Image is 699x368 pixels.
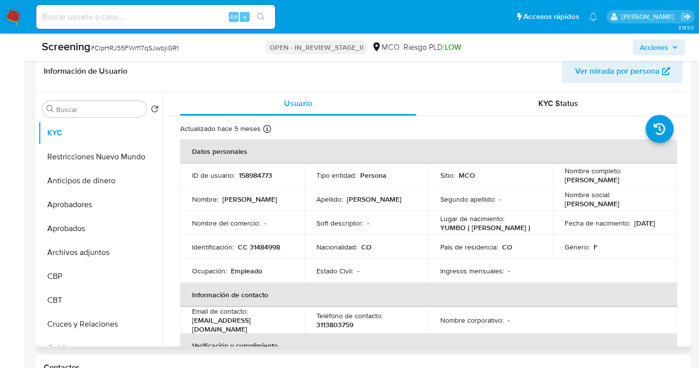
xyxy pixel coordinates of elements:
[38,193,163,217] button: Aprobadores
[565,166,621,175] p: Nombre completo :
[192,316,289,334] p: [EMAIL_ADDRESS][DOMAIN_NAME]
[633,39,685,55] button: Acciones
[440,243,498,251] p: País de residencia :
[180,124,261,133] p: Actualizado hace 5 meses
[56,105,143,114] input: Buscar
[681,11,692,22] a: Salir
[316,219,363,228] p: Soft descriptor :
[589,12,598,21] a: Notificaciones
[594,243,598,251] p: F
[192,171,235,180] p: ID de usuario :
[316,195,343,204] p: Apellido :
[360,171,387,180] p: Persona
[361,243,372,251] p: CO
[38,145,163,169] button: Restricciones Nuevo Mundo
[565,190,610,199] p: Nombre social :
[38,264,163,288] button: CBP
[180,283,677,307] th: Información de contacto
[180,334,677,358] th: Verificación y cumplimiento
[502,243,512,251] p: CO
[38,241,163,264] button: Archivos adjuntos
[539,98,579,109] span: KYC Status
[44,66,127,76] h1: Información de Usuario
[316,243,357,251] p: Nacionalidad :
[372,42,399,53] div: MCO
[316,320,353,329] p: 3113803759
[621,12,678,21] p: diana.espejo@mercadolibre.com.co
[91,43,179,53] span: # CipHRJ55FWrf17qSJwbjiGR1
[562,59,683,83] button: Ver mirada por persona
[459,171,475,180] p: MCO
[316,311,383,320] p: Teléfono de contacto :
[38,288,163,312] button: CBT
[640,39,668,55] span: Acciones
[440,214,504,223] p: Lugar de nacimiento :
[192,307,248,316] p: Email de contacto :
[192,195,218,204] p: Nombre :
[243,12,246,21] span: s
[508,266,510,275] p: -
[284,98,312,109] span: Usuario
[251,10,271,24] button: search-icon
[231,266,262,275] p: Empleado
[46,105,54,113] button: Buscar
[239,171,272,180] p: 158984773
[38,121,163,145] button: KYC
[440,266,504,275] p: Ingresos mensuales :
[440,195,496,204] p: Segundo apellido :
[266,40,368,54] p: OPEN - IN_REVIEW_STAGE_II
[440,316,503,325] p: Nombre corporativo :
[316,171,356,180] p: Tipo entidad :
[507,316,509,325] p: -
[565,243,590,251] p: Género :
[42,38,91,54] b: Screening
[180,139,677,163] th: Datos personales
[230,12,238,21] span: Alt
[634,219,655,228] p: [DATE]
[264,219,266,228] p: -
[678,23,694,31] span: 3.163.0
[347,195,401,204] p: [PERSON_NAME]
[192,266,227,275] p: Ocupación :
[192,219,260,228] p: Nombre del comercio :
[565,219,630,228] p: Fecha de nacimiento :
[575,59,660,83] span: Ver mirada por persona
[523,11,579,22] span: Accesos rápidos
[38,312,163,336] button: Cruces y Relaciones
[38,169,163,193] button: Anticipos de dinero
[367,219,369,228] p: -
[565,175,619,184] p: [PERSON_NAME]
[38,217,163,241] button: Aprobados
[192,243,234,251] p: Identificación :
[38,336,163,360] button: Créditos
[357,266,359,275] p: -
[445,41,461,53] span: LOW
[222,195,277,204] p: [PERSON_NAME]
[316,266,353,275] p: Estado Civil :
[36,10,275,23] input: Buscar usuario o caso...
[238,243,280,251] p: CC 31484998
[499,195,501,204] p: -
[403,42,461,53] span: Riesgo PLD:
[440,223,530,232] p: YUMBO ( [PERSON_NAME] )
[565,199,619,208] p: [PERSON_NAME]
[440,171,455,180] p: Sitio :
[151,105,159,116] button: Volver al orden por defecto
